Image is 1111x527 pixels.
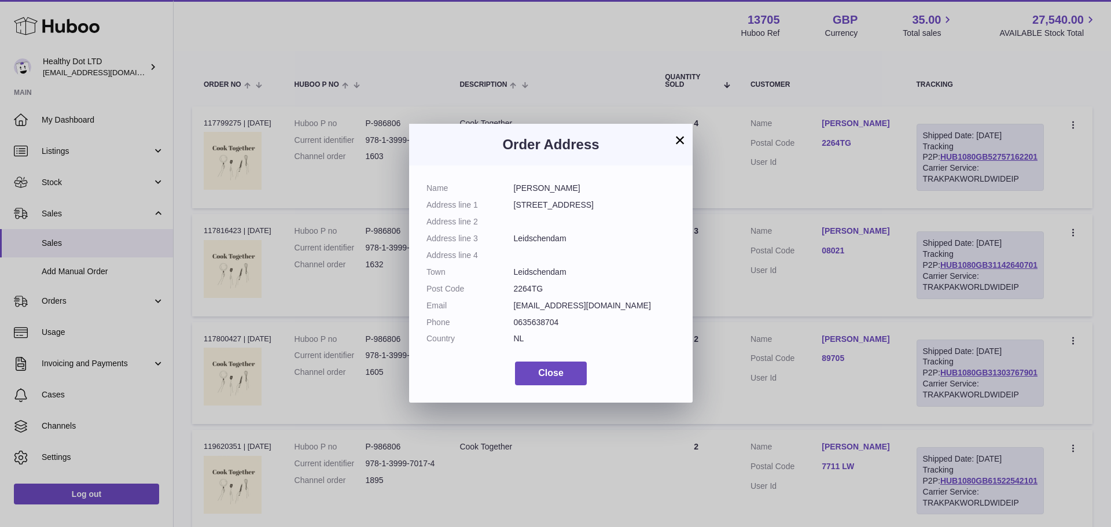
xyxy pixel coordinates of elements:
dd: 2264TG [514,283,676,294]
dt: Address line 4 [426,250,514,261]
h3: Order Address [426,135,675,154]
dd: 0635638704 [514,317,676,328]
dt: Name [426,183,514,194]
dt: Town [426,267,514,278]
button: × [673,133,687,147]
dt: Post Code [426,283,514,294]
dd: NL [514,333,676,344]
dd: Leidschendam [514,267,676,278]
dt: Phone [426,317,514,328]
dt: Address line 1 [426,200,514,211]
button: Close [515,362,587,385]
dd: [STREET_ADDRESS] [514,200,676,211]
dd: Leidschendam [514,233,676,244]
dt: Email [426,300,514,311]
dt: Country [426,333,514,344]
dt: Address line 3 [426,233,514,244]
span: Close [538,368,564,378]
dt: Address line 2 [426,216,514,227]
dd: [EMAIL_ADDRESS][DOMAIN_NAME] [514,300,676,311]
dd: [PERSON_NAME] [514,183,676,194]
